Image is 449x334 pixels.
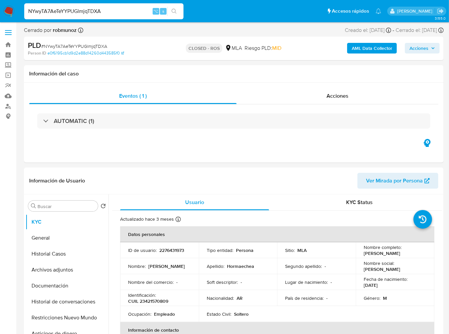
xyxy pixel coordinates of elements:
p: Estado Civil : [207,311,231,317]
button: Ver Mirada por Persona [357,173,438,189]
button: Volver al orden por defecto [101,203,106,211]
button: Historial de conversaciones [26,294,109,310]
a: e0f6195cb1d9d2e88d14260d443585f0 [47,50,124,56]
p: AR [237,295,243,301]
th: Datos personales [120,226,434,242]
p: - [331,279,332,285]
p: - [241,279,242,285]
p: MLA [297,247,307,253]
span: - [393,27,394,34]
p: [PERSON_NAME] [364,266,400,272]
p: Actualizado hace 3 meses [120,216,174,222]
span: Accesos rápidos [332,8,369,15]
p: Nombre completo : [364,244,402,250]
span: Acciones [327,92,348,100]
input: Buscar usuario o caso... [24,7,184,16]
button: Archivos adjuntos [26,262,109,278]
p: jessica.fukman@mercadolibre.com [397,8,435,14]
button: Documentación [26,278,109,294]
button: General [26,230,109,246]
p: Soft descriptor : [207,279,238,285]
p: Empleado [154,311,175,317]
p: Segundo apellido : [285,263,322,269]
span: Ver Mirada por Persona [366,173,423,189]
p: Soltero [234,311,249,317]
p: Ocupación : [128,311,151,317]
b: PLD [28,40,41,51]
input: Buscar [37,203,95,209]
div: Cerrado el: [DATE] [396,27,444,34]
b: robmunoz [51,26,77,34]
p: CUIL 23421570809 [128,298,168,304]
span: ⌥ [153,8,158,14]
button: Buscar [31,203,36,209]
p: Fecha de nacimiento : [364,276,408,282]
p: Género : [364,295,380,301]
span: MID [272,44,281,52]
span: # NYwyTA7AeTeYYPUGlmjqTDXA [41,43,107,50]
button: Acciones [405,43,440,54]
p: [PERSON_NAME] [148,263,185,269]
span: Eventos ( 1 ) [119,92,147,100]
div: Creado el: [DATE] [345,27,391,34]
b: Person ID [28,50,46,56]
p: - [326,295,328,301]
div: AUTOMATIC (1) [37,113,430,129]
p: Nacionalidad : [207,295,234,301]
span: Acciones [410,43,428,54]
a: Notificaciones [376,8,381,14]
p: [PERSON_NAME] [364,250,400,256]
span: Riesgo PLD: [245,45,281,52]
h1: Información del caso [29,70,438,77]
p: País de residencia : [285,295,324,301]
a: Salir [437,8,444,15]
p: Apellido : [207,263,224,269]
p: - [325,263,326,269]
p: Lugar de nacimiento : [285,279,328,285]
p: Hormaechea [227,263,254,269]
button: Restricciones Nuevo Mundo [26,310,109,326]
p: Nombre social : [364,260,394,266]
div: MLA [225,45,242,52]
p: Nombre del comercio : [128,279,174,285]
p: ID de usuario : [128,247,157,253]
button: AML Data Collector [347,43,397,54]
p: [DATE] [364,282,378,288]
p: Sitio : [285,247,295,253]
b: AML Data Collector [352,43,392,54]
p: CLOSED - ROS [186,44,222,53]
p: 2276431973 [159,247,184,253]
button: search-icon [167,7,181,16]
p: Tipo entidad : [207,247,233,253]
span: Cerrado por [24,27,77,34]
span: KYC Status [346,198,373,206]
button: KYC [26,214,109,230]
p: Nombre : [128,263,146,269]
p: Identificación : [128,292,156,298]
span: s [162,8,164,14]
span: Usuario [185,198,204,206]
p: M [383,295,387,301]
button: Historial Casos [26,246,109,262]
p: Persona [236,247,254,253]
h3: AUTOMATIC (1) [54,117,94,125]
h1: Información de Usuario [29,177,85,184]
p: - [176,279,178,285]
